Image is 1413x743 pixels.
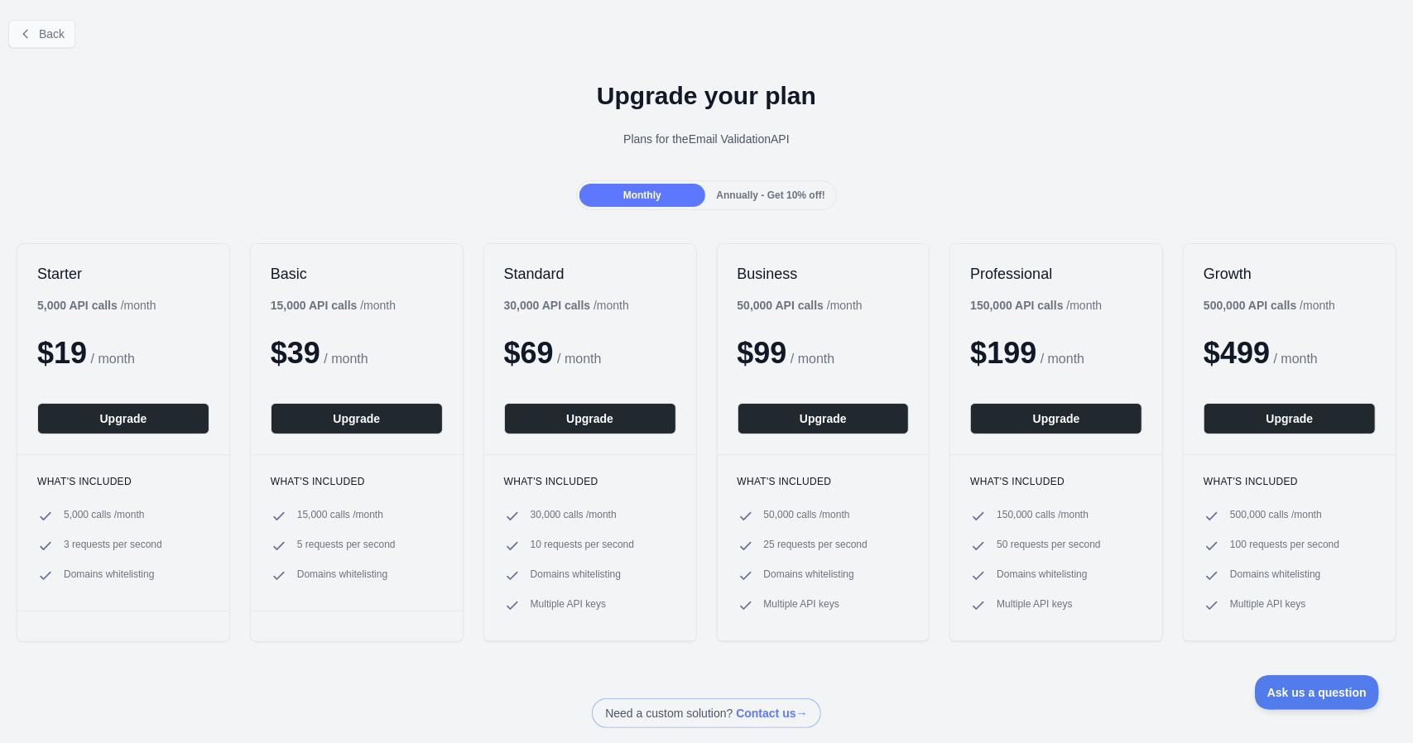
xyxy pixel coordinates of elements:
b: 50,000 API calls [738,299,824,312]
span: $ 199 [970,336,1036,370]
div: / month [738,297,863,314]
span: $ 69 [504,336,554,370]
div: / month [504,297,629,314]
span: $ 99 [738,336,787,370]
h2: Standard [504,264,676,284]
h2: Professional [970,264,1142,284]
h2: Business [738,264,910,284]
b: 150,000 API calls [970,299,1063,312]
b: 30,000 API calls [504,299,591,312]
div: / month [970,297,1102,314]
iframe: Toggle Customer Support [1255,675,1380,710]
